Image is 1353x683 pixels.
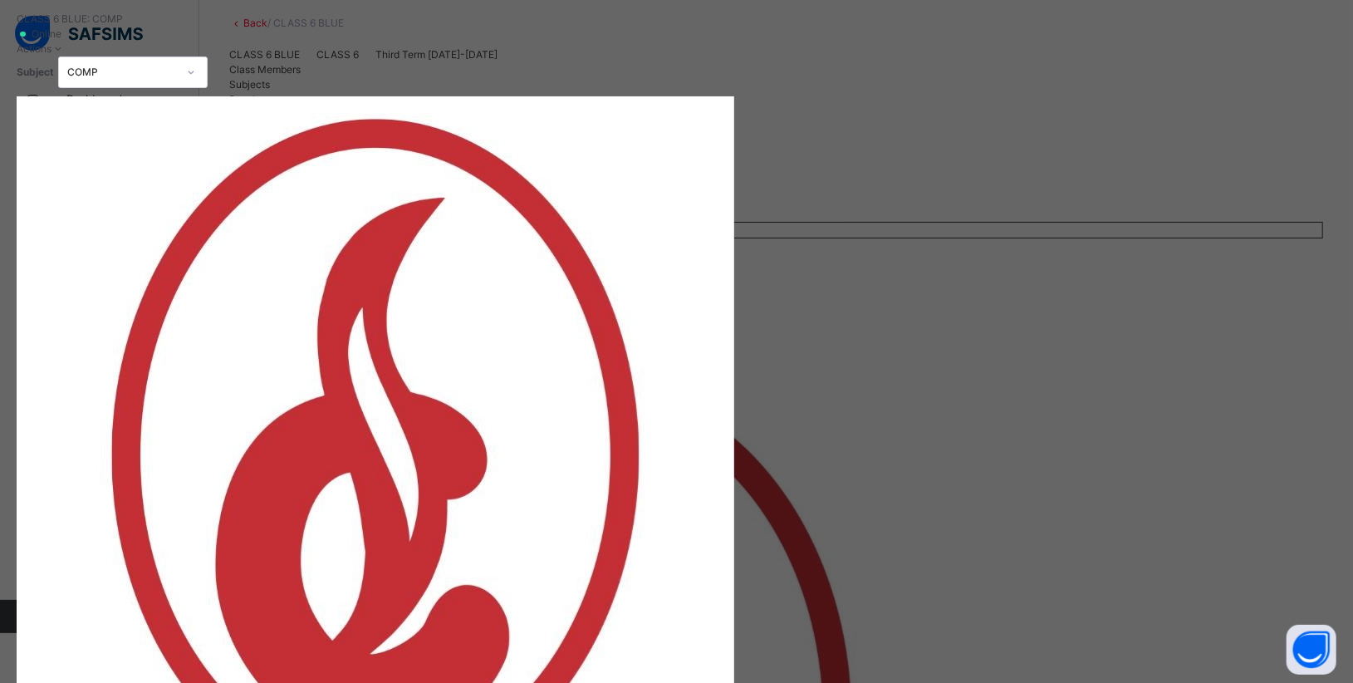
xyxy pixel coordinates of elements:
[17,65,54,80] span: Subject
[17,12,90,25] span: CLASS 6 BLUE :
[1287,625,1336,675] button: Open asap
[90,12,123,25] span: COMP
[30,27,71,42] span: Online
[67,65,177,80] div: COMP
[17,42,51,55] span: Actions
